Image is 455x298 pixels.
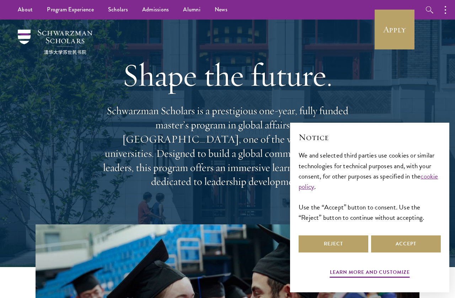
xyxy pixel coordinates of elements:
h1: Shape the future. [100,55,355,95]
button: Accept [371,235,441,252]
button: Reject [299,235,368,252]
div: We and selected third parties use cookies or similar technologies for technical purposes and, wit... [299,150,441,222]
p: Schwarzman Scholars is a prestigious one-year, fully funded master’s program in global affairs at... [100,104,355,189]
a: Apply [375,10,414,49]
img: Schwarzman Scholars [18,30,92,54]
button: Learn more and customize [330,268,410,279]
a: cookie policy [299,171,438,192]
h2: Notice [299,131,441,143]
